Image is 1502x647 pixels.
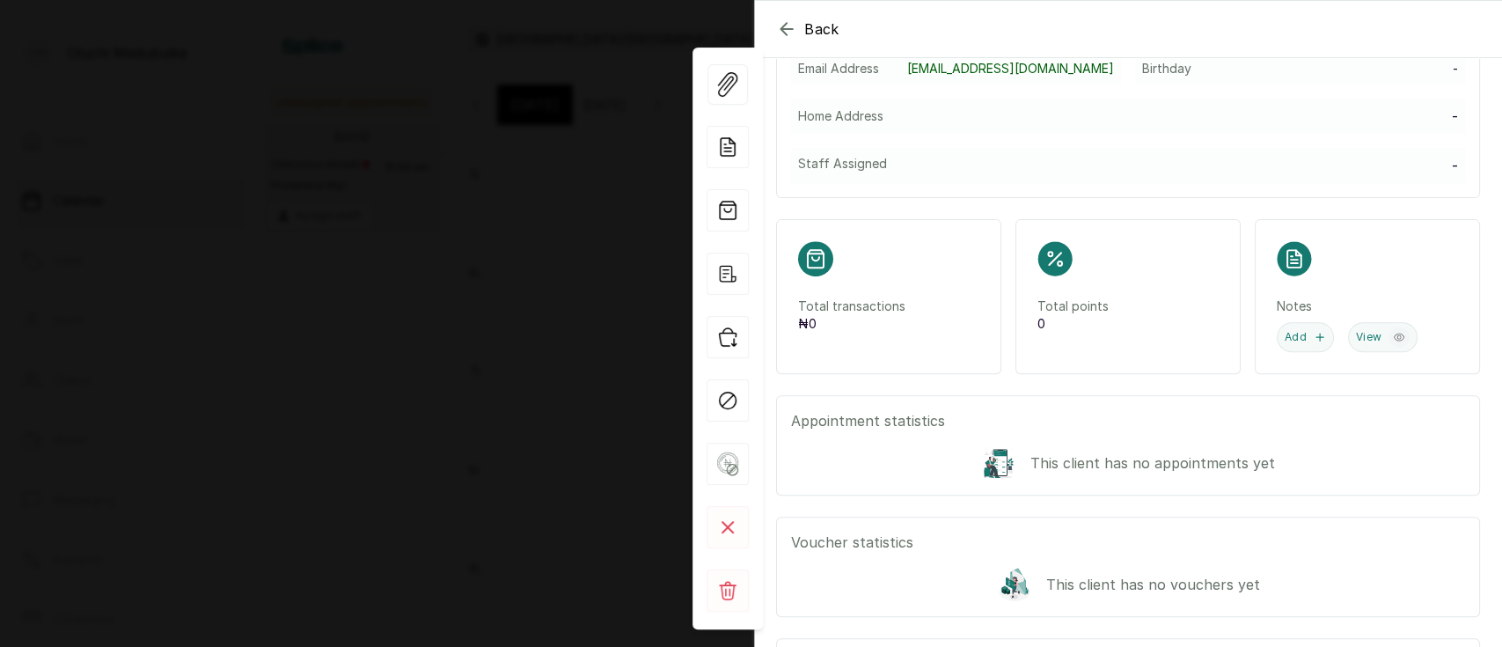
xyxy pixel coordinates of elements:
[791,532,1465,553] p: Voucher statistics
[791,410,1465,431] p: Appointment statistics
[798,155,887,173] p: Staff Assigned
[1348,322,1418,352] button: View
[1037,316,1045,331] span: 0
[1030,452,1275,474] p: This client has no appointments yet
[809,316,817,331] span: 0
[1453,60,1458,77] p: -
[1142,60,1191,77] p: Birthday
[1277,298,1458,315] p: Notes
[776,18,839,40] button: Back
[1046,574,1260,595] p: This client has no vouchers yet
[798,298,979,315] p: Total transactions
[798,315,979,333] p: ₦
[1277,322,1334,352] button: Add
[798,60,879,77] p: Email Address
[907,60,1114,77] a: [EMAIL_ADDRESS][DOMAIN_NAME]
[1037,298,1219,315] p: Total points
[804,18,839,40] span: Back
[1452,155,1458,176] p: -
[1452,106,1458,127] p: -
[798,107,883,125] p: Home Address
